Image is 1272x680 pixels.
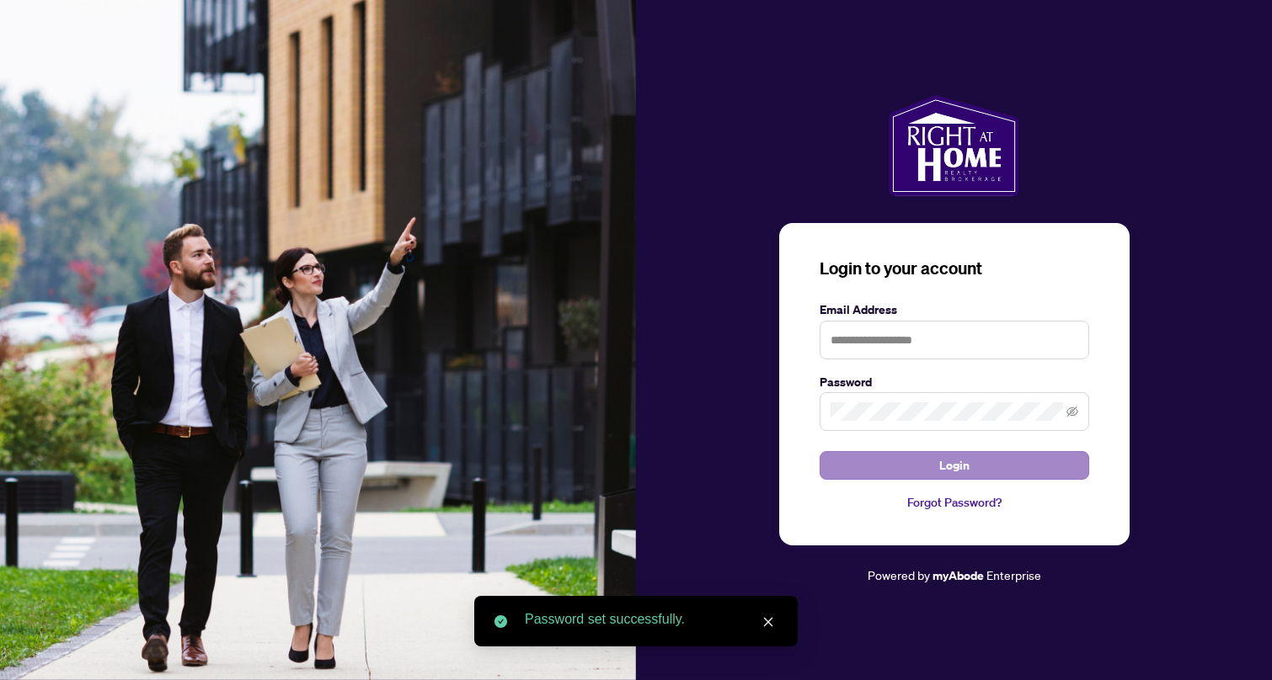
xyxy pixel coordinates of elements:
span: check-circle [494,615,507,628]
button: Login [820,451,1089,480]
img: ma-logo [889,95,1019,196]
label: Email Address [820,300,1089,319]
h3: Login to your account [820,257,1089,280]
div: Password set successfully. [525,609,778,630]
label: Password [820,373,1089,391]
span: Login [939,452,970,479]
span: Powered by [868,567,930,582]
span: Enterprise [986,567,1041,582]
a: Close [759,613,778,631]
span: close [762,616,774,628]
a: Forgot Password? [820,493,1089,512]
a: myAbode [933,566,984,585]
span: eye-invisible [1066,406,1078,417]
